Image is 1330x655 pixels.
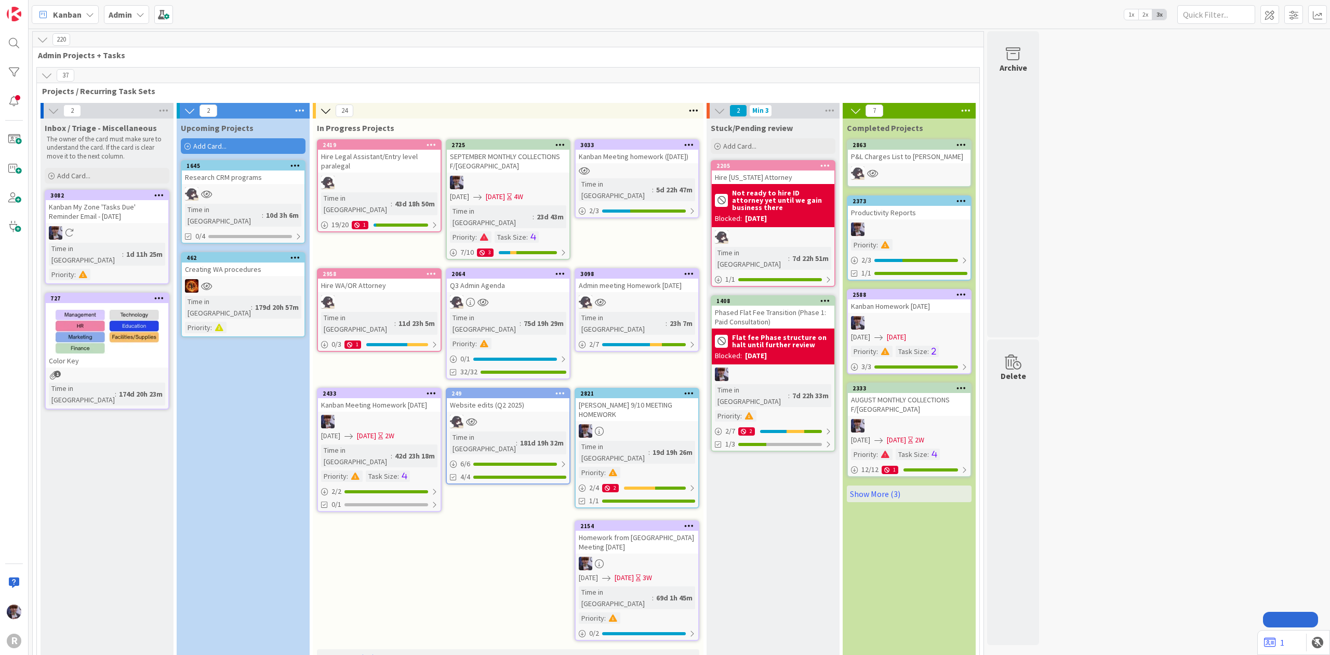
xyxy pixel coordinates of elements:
[7,7,21,21] img: Visit kanbanzone.com
[323,141,441,149] div: 2419
[447,246,569,259] div: 7/103
[447,389,569,398] div: 249
[576,521,698,554] div: 2154Homework from [GEOGRAPHIC_DATA] Meeting [DATE]
[450,431,516,454] div: Time in [GEOGRAPHIC_DATA]
[460,471,470,482] span: 4/4
[580,522,698,530] div: 2154
[715,384,788,407] div: Time in [GEOGRAPHIC_DATA]
[318,485,441,498] div: 2/2
[715,350,742,361] div: Blocked:
[579,295,592,309] img: KN
[848,197,970,219] div: 2373Productivity Reports
[1124,9,1138,20] span: 1x
[450,205,533,228] div: Time in [GEOGRAPHIC_DATA]
[318,140,441,173] div: 2419Hire Legal Assistant/Entry level paralegal
[182,253,304,276] div: 462Creating WA procedures
[752,108,769,113] div: Min 3
[715,247,788,270] div: Time in [GEOGRAPHIC_DATA]
[451,270,569,278] div: 2064
[46,226,168,240] div: ML
[848,299,970,313] div: Kanban Homework [DATE]
[1000,61,1027,74] div: Archive
[851,332,870,343] span: [DATE]
[124,248,165,260] div: 1d 11h 25m
[732,189,831,211] b: Not ready to hire ID attorney yet until we gain business there
[861,268,871,279] span: 1/1
[450,312,520,335] div: Time in [GEOGRAPHIC_DATA]
[729,104,747,117] span: 2
[347,470,348,482] span: :
[848,290,970,313] div: 2588Kanban Homework [DATE]
[321,430,340,441] span: [DATE]
[323,270,441,278] div: 2958
[318,398,441,412] div: Kanban Meeting Homework [DATE]
[896,449,927,460] div: Task Size
[725,274,735,285] span: 1 / 1
[321,415,335,428] img: ML
[447,295,569,309] div: KN
[851,222,864,236] img: ML
[732,334,831,348] b: Flat fee Phase structure on halt until further review
[182,161,304,171] div: 1645
[1001,370,1026,382] div: Delete
[576,269,698,279] div: 3098
[848,384,970,393] div: 2333
[740,410,742,422] span: :
[712,425,834,438] div: 2/72
[57,69,74,82] span: 37
[460,353,470,364] span: 0 / 1
[848,463,970,476] div: 12/121
[450,415,463,428] img: KN
[321,192,391,215] div: Time in [GEOGRAPHIC_DATA]
[711,123,793,133] span: Stuck/Pending review
[187,162,304,169] div: 1645
[848,290,970,299] div: 2588
[46,200,168,223] div: Kanban My Zone 'Tasks Due' Reminder Email - [DATE]
[517,437,566,449] div: 181d 19h 32m
[185,187,198,201] img: KN
[331,219,349,230] span: 19 / 20
[576,140,698,163] div: 3033Kanban Meeting homework ([DATE])
[716,297,834,305] div: 1408
[460,366,477,377] span: 32/32
[392,450,437,462] div: 42d 23h 18m
[788,390,790,401] span: :
[648,447,650,458] span: :
[927,346,929,357] span: :
[486,191,505,202] span: [DATE]
[580,390,698,397] div: 2821
[579,467,604,478] div: Priority
[712,161,834,171] div: 2205
[318,140,441,150] div: 2419
[1152,9,1166,20] span: 3x
[53,8,82,21] span: Kanban
[318,295,441,309] div: KN
[876,346,878,357] span: :
[344,340,361,349] div: 1
[450,176,463,189] img: ML
[46,191,168,200] div: 3082
[866,104,883,117] span: 7
[38,50,970,60] span: Admin Projects + Tasks
[447,279,569,292] div: Q3 Admin Agenda
[848,393,970,416] div: AUGUST MONTHLY COLLECTIONS F/[GEOGRAPHIC_DATA]
[851,419,864,433] img: ML
[848,197,970,206] div: 2373
[848,166,970,180] div: KN
[357,430,376,441] span: [DATE]
[915,435,924,446] div: 2W
[50,192,168,199] div: 3082
[861,361,871,372] span: 3 / 3
[447,389,569,412] div: 249Website edits (Q2 2025)
[712,296,834,329] div: 1408Phased Flat Fee Transition (Phase 1: Paid Consultation)
[579,586,652,609] div: Time in [GEOGRAPHIC_DATA]
[391,198,392,209] span: :
[475,338,477,349] span: :
[643,572,652,583] div: 3W
[447,150,569,173] div: SEPTEMBER MONTHLY COLLECTIONS F/[GEOGRAPHIC_DATA]
[450,231,475,243] div: Priority
[745,213,767,224] div: [DATE]
[199,104,217,117] span: 2
[193,141,227,151] span: Add Card...
[652,184,654,195] span: :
